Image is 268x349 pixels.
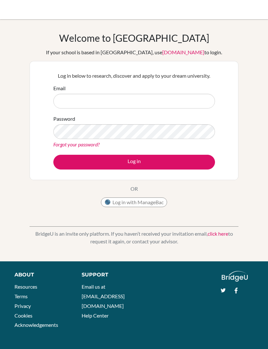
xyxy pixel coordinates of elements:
[30,230,238,245] p: BridgeU is an invite only platform. If you haven’t received your invitation email, to request it ...
[101,197,167,207] button: Log in with ManageBac
[82,271,129,279] div: Support
[82,284,125,309] a: Email us at [EMAIL_ADDRESS][DOMAIN_NAME]
[59,32,209,44] h1: Welcome to [GEOGRAPHIC_DATA]
[14,271,67,279] div: About
[82,312,109,318] a: Help Center
[46,48,222,56] div: If your school is based in [GEOGRAPHIC_DATA], use to login.
[208,231,228,237] a: click here
[53,72,215,80] p: Log in below to research, discover and apply to your dream university.
[14,303,31,309] a: Privacy
[14,322,58,328] a: Acknowledgements
[14,293,28,299] a: Terms
[53,141,100,147] a: Forgot your password?
[53,115,75,123] label: Password
[222,271,248,282] img: logo_white@2x-f4f0deed5e89b7ecb1c2cc34c3e3d731f90f0f143d5ea2071677605dd97b5244.png
[130,185,138,193] p: OR
[14,284,37,290] a: Resources
[53,84,66,92] label: Email
[53,155,215,170] button: Log in
[14,312,32,318] a: Cookies
[162,49,204,55] a: [DOMAIN_NAME]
